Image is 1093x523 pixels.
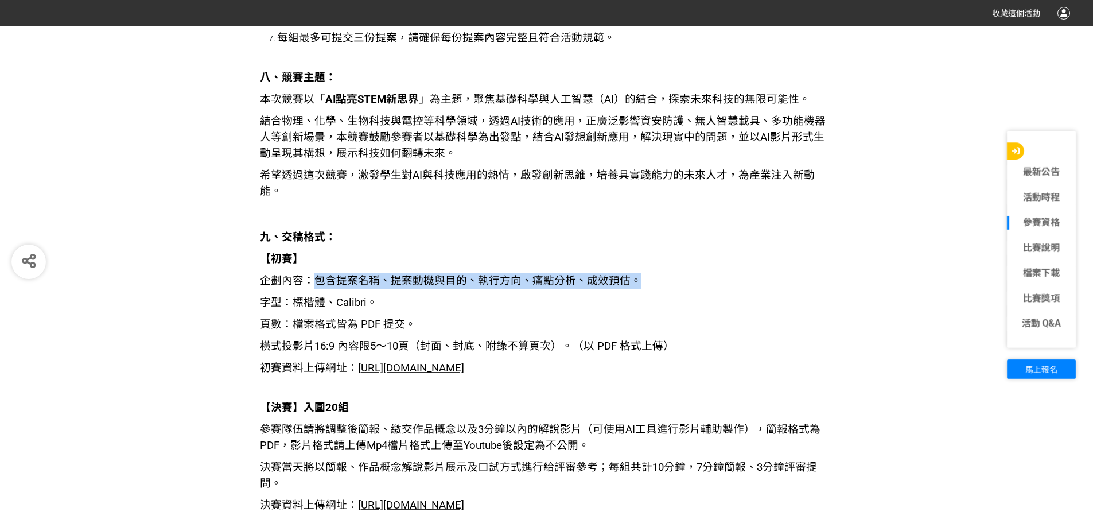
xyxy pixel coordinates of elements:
[1007,165,1076,179] a: 最新公告
[277,32,615,44] span: 每組最多可提交三份提案，請確保每份提案內容完整且符合活動規範。
[1007,191,1076,204] a: 活動時程
[992,9,1040,18] span: 收藏這個活動
[358,362,464,374] span: [URL][DOMAIN_NAME]
[260,362,358,374] span: 初賽資料上傳網址：
[1025,365,1057,374] span: 馬上報名
[260,253,304,265] strong: 【初賽】
[1007,317,1076,331] a: 活動 Q&A
[260,71,336,84] strong: 八、競賽主題：
[260,169,815,197] span: 希望透過這次競賽，激發學生對AI與科技應用的熱情，啟發創新思維，培養具實踐能力的未來人才，為產業注入新動能。
[325,93,419,106] strong: AI點亮STEM新思界
[358,364,464,373] a: [URL][DOMAIN_NAME]
[260,296,378,309] span: 字型：標楷體、Calibri。
[260,401,349,414] strong: 【決賽】入圍20組
[260,115,826,160] span: 結合物理、化學、生物科技與電控等科學領域，透過AI技術的應用，正廣泛影響資安防護、無人智慧載具、多功能機器人等創新場景，本競賽鼓勵參賽者以基礎科學為出發點，結合AI發想創新應用，解決現實中的問題...
[1007,359,1076,379] button: 馬上報名
[260,318,416,331] span: 頁數：檔案格式皆為 PDF 提交。
[260,274,641,287] span: 企劃內容：包含提案名稱、提案動機與目的、執行方向、痛點分析、成效預估。
[1007,266,1076,280] a: 檔案下載
[1007,216,1076,230] a: 參賽資格
[1007,292,1076,305] a: 比賽獎項
[260,423,820,452] span: 參賽隊伍請將調整後簡報、繳交作品概念以及3分鐘以內的解說影片（可使用AI工具進行影片輔助製作），簡報格式為PDF，影片格式請上傳Mp4檔片格式上傳至Youtube後設定為不公開。
[260,93,810,106] span: 本次競賽以「 」為主題，聚焦基礎科學與人工智慧（AI）的結合，探索未來科技的無限可能性。
[260,461,817,490] span: 決賽當天將以簡報、作品概念解說影片展示及口試方式進行給評審參考；每組共計10分鐘，7分鐘簡報、3分鐘評審提問。
[358,501,464,510] a: [URL][DOMAIN_NAME]
[260,340,674,352] span: 橫式投影片16:9 內容限5～10頁（封面、封底、附錄不算頁次）。（以 PDF 格式上傳）
[260,499,358,512] span: 決賽資料上傳網址：
[358,499,464,512] span: [URL][DOMAIN_NAME]
[260,231,336,243] strong: 九、交稿格式：
[1007,241,1076,255] a: 比賽說明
